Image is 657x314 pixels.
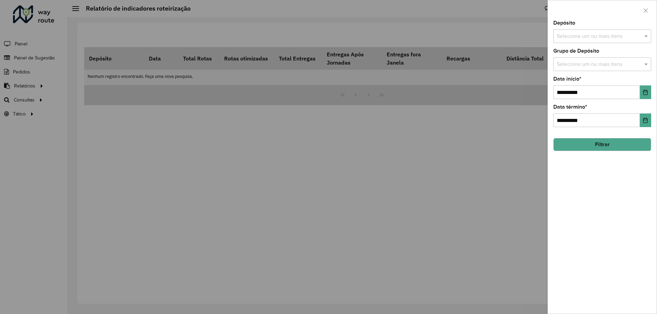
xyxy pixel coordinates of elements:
label: Data término [553,103,587,111]
label: Depósito [553,19,575,27]
button: Choose Date [640,85,651,99]
label: Grupo de Depósito [553,47,599,55]
label: Data início [553,75,581,83]
button: Choose Date [640,113,651,127]
button: Filtrar [553,138,651,151]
